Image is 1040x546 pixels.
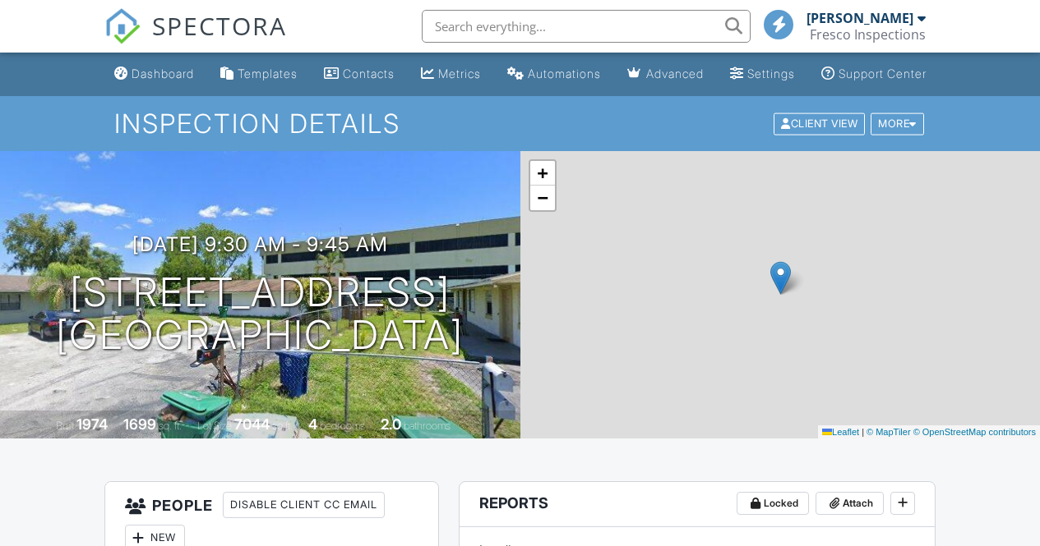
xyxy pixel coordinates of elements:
span: − [537,187,548,208]
span: SPECTORA [152,8,287,43]
div: Disable Client CC Email [223,492,385,518]
a: © MapTiler [867,427,911,437]
a: Client View [772,117,869,129]
div: 2.0 [381,415,401,433]
h1: Inspection Details [114,109,925,138]
span: bathrooms [404,420,451,432]
a: Templates [214,59,304,89]
span: | [862,427,864,437]
div: Advanced [646,67,704,80]
a: Dashboard [108,59,201,89]
a: Settings [723,59,802,89]
div: Dashboard [132,67,194,80]
a: Zoom in [530,161,555,186]
a: Support Center [815,59,933,89]
div: 1699 [123,415,156,433]
div: Support Center [839,67,927,80]
div: Templates [238,67,298,80]
span: sq. ft. [159,420,182,432]
span: sq.ft. [272,420,293,432]
h3: [DATE] 9:30 am - 9:45 am [132,233,388,255]
div: Client View [774,112,865,135]
div: Automations [528,67,601,80]
span: Lot Size [197,420,232,432]
div: Metrics [438,67,481,80]
div: More [871,112,924,135]
a: Automations (Basic) [501,59,608,89]
div: 4 [308,415,317,433]
input: Search everything... [422,10,751,43]
a: © OpenStreetMap contributors [913,427,1036,437]
img: Marker [770,261,791,295]
h1: [STREET_ADDRESS] [GEOGRAPHIC_DATA] [56,271,464,358]
div: Fresco Inspections [810,26,926,43]
a: Leaflet [822,427,859,437]
a: Zoom out [530,186,555,210]
div: [PERSON_NAME] [807,10,913,26]
div: 7044 [234,415,270,433]
a: SPECTORA [104,22,287,57]
span: Built [56,420,74,432]
span: bedrooms [320,420,365,432]
a: Metrics [414,59,488,89]
a: Advanced [621,59,710,89]
div: 1974 [76,415,108,433]
a: Contacts [317,59,401,89]
span: + [537,163,548,183]
img: The Best Home Inspection Software - Spectora [104,8,141,44]
div: Contacts [343,67,395,80]
div: Settings [747,67,795,80]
